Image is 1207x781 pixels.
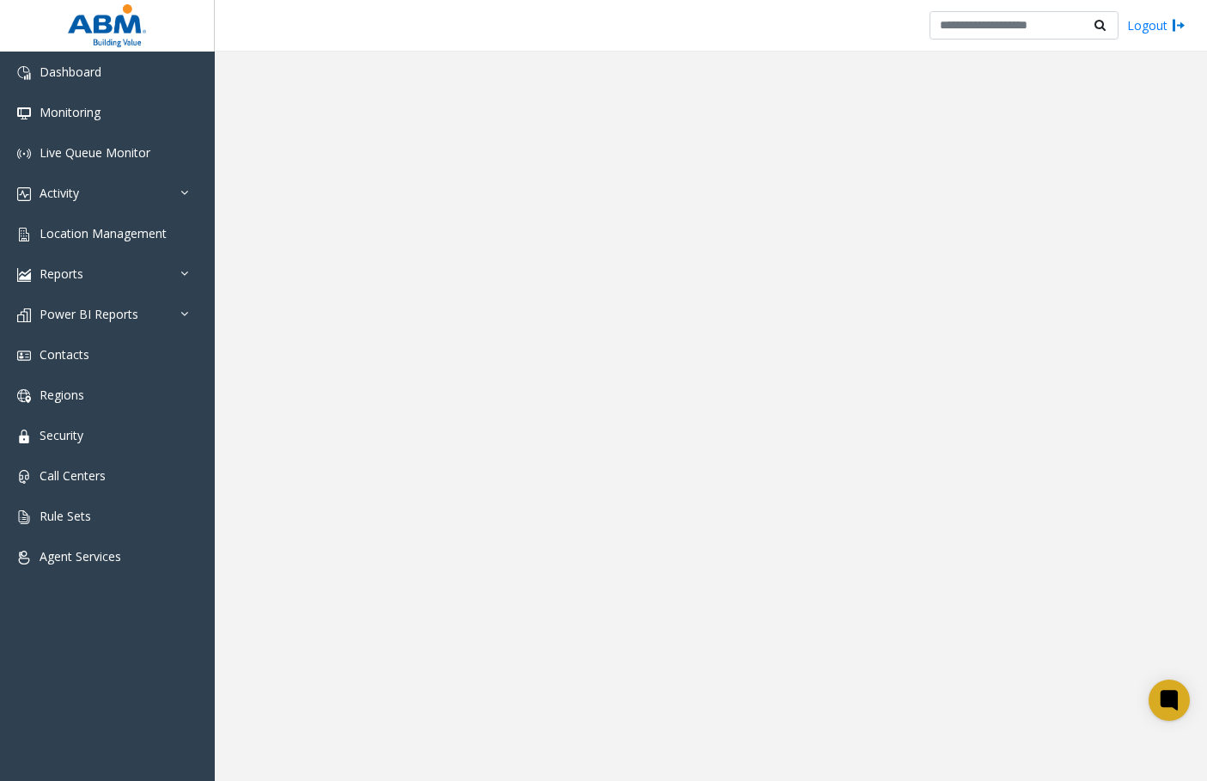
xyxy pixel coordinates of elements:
span: Activity [40,185,79,201]
span: Regions [40,387,84,403]
img: 'icon' [17,308,31,322]
img: 'icon' [17,430,31,443]
img: 'icon' [17,268,31,282]
img: 'icon' [17,147,31,161]
span: Power BI Reports [40,306,138,322]
img: 'icon' [17,551,31,564]
img: 'icon' [17,510,31,524]
span: Contacts [40,346,89,363]
span: Monitoring [40,104,101,120]
img: 'icon' [17,470,31,484]
span: Dashboard [40,64,101,80]
img: 'icon' [17,107,31,120]
img: 'icon' [17,389,31,403]
span: Rule Sets [40,508,91,524]
span: Agent Services [40,548,121,564]
img: 'icon' [17,187,31,201]
span: Live Queue Monitor [40,144,150,161]
span: Call Centers [40,467,106,484]
span: Location Management [40,225,167,241]
span: Security [40,427,83,443]
a: Logout [1127,16,1186,34]
img: logout [1172,16,1186,34]
img: 'icon' [17,228,31,241]
img: 'icon' [17,349,31,363]
span: Reports [40,265,83,282]
img: 'icon' [17,66,31,80]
